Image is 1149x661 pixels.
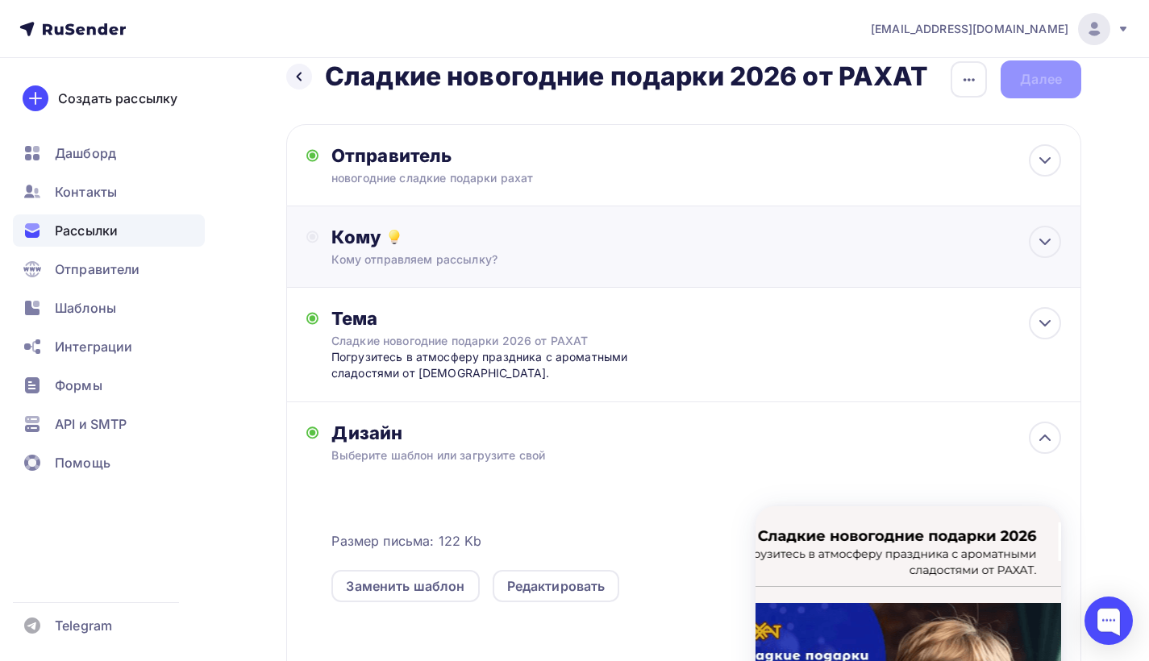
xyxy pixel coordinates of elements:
div: Создать рассылку [58,89,177,108]
span: Дашборд [55,143,116,163]
span: Контакты [55,182,117,202]
div: Кому отправляем рассылку? [331,252,988,268]
div: новогодние сладкие подарки рахат [331,170,646,186]
span: Рассылки [55,221,118,240]
span: Помощь [55,453,110,472]
a: Отправители [13,253,205,285]
a: Рассылки [13,214,205,247]
div: Сладкие новогодние подарки 2026 от РАХАТ [331,333,618,349]
div: Отправитель [331,144,681,167]
div: Тема [331,307,650,330]
div: Кому [331,226,1061,248]
div: Выберите шаблон или загрузите свой [331,447,988,464]
span: Размер письма: 122 Kb [331,531,481,551]
a: Шаблоны [13,292,205,324]
a: Дашборд [13,137,205,169]
h2: Сладкие новогодние подарки 2026 от РАХАТ [325,60,929,93]
a: [EMAIL_ADDRESS][DOMAIN_NAME] [871,13,1130,45]
span: [EMAIL_ADDRESS][DOMAIN_NAME] [871,21,1068,37]
div: Дизайн [331,422,1061,444]
div: Редактировать [507,576,606,596]
a: Контакты [13,176,205,208]
span: Отправители [55,260,140,279]
a: Формы [13,369,205,401]
span: API и SMTP [55,414,127,434]
span: Интеграции [55,337,132,356]
span: Шаблоны [55,298,116,318]
span: Формы [55,376,102,395]
div: Погрузитесь в атмосферу праздника с ароматными сладостями от [DEMOGRAPHIC_DATA]. [331,349,650,382]
span: Telegram [55,616,112,635]
div: Заменить шаблон [346,576,464,596]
